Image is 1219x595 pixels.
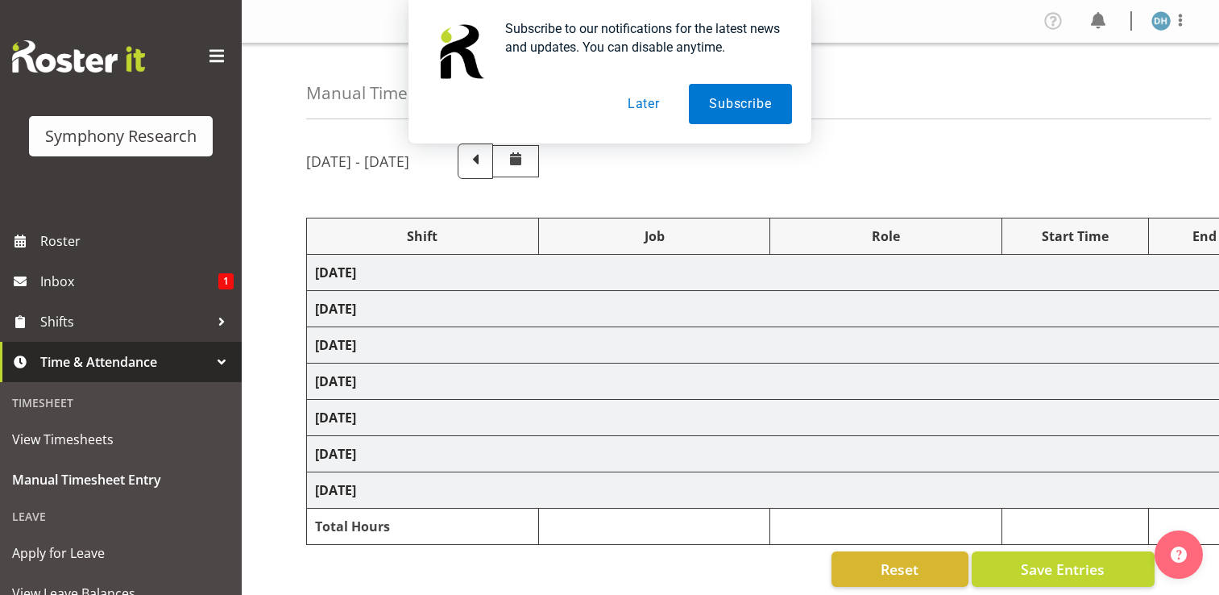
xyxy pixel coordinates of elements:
[315,227,530,246] div: Shift
[4,500,238,533] div: Leave
[40,229,234,253] span: Roster
[689,84,791,124] button: Subscribe
[1171,547,1187,563] img: help-xxl-2.png
[40,310,209,334] span: Shifts
[4,386,238,419] div: Timesheet
[428,19,492,84] img: notification icon
[218,273,234,289] span: 1
[778,227,993,246] div: Role
[881,559,918,580] span: Reset
[831,551,968,587] button: Reset
[12,427,230,451] span: View Timesheets
[40,350,209,374] span: Time & Attendance
[1021,559,1105,580] span: Save Entries
[4,419,238,460] a: View Timesheets
[40,269,218,293] span: Inbox
[4,533,238,573] a: Apply for Leave
[1010,227,1140,246] div: Start Time
[547,227,762,246] div: Job
[492,19,792,56] div: Subscribe to our notifications for the latest news and updates. You can disable anytime.
[4,460,238,500] a: Manual Timesheet Entry
[307,509,539,545] td: Total Hours
[12,541,230,565] span: Apply for Leave
[972,551,1155,587] button: Save Entries
[12,468,230,492] span: Manual Timesheet Entry
[607,84,680,124] button: Later
[306,152,409,170] h5: [DATE] - [DATE]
